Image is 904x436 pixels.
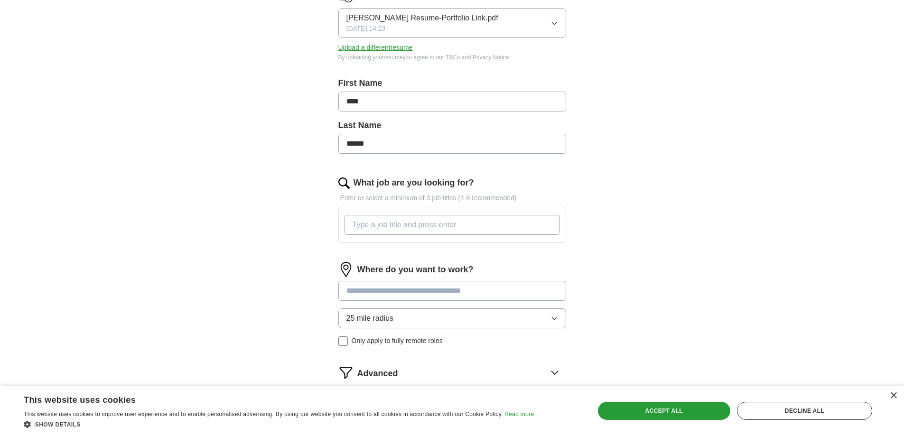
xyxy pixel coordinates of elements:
img: filter [338,365,354,380]
a: Read more, opens a new window [504,411,534,417]
span: [DATE] 14:23 [346,24,386,34]
label: Where do you want to work? [357,263,474,276]
div: By uploading your resume you agree to our and . [338,53,566,62]
input: Only apply to fully remote roles [338,336,348,346]
span: 25 mile radius [346,313,394,324]
a: T&Cs [446,54,460,61]
span: Advanced [357,367,398,380]
button: [PERSON_NAME] Resume-Portfolio Link.pdf[DATE] 14:23 [338,8,566,38]
img: search.png [338,177,350,189]
div: This website uses cookies [24,391,510,406]
button: Upload a differentresume [338,43,413,53]
button: 25 mile radius [338,308,566,328]
span: [PERSON_NAME] Resume-Portfolio Link.pdf [346,12,498,24]
div: Accept all [598,402,730,420]
span: Only apply to fully remote roles [352,336,443,346]
label: What job are you looking for? [354,176,474,189]
label: Last Name [338,119,566,132]
img: location.png [338,262,354,277]
div: Decline all [737,402,872,420]
span: This website uses cookies to improve user experience and to enable personalised advertising. By u... [24,411,503,417]
div: Show details [24,419,534,429]
input: Type a job title and press enter [345,215,560,235]
p: Enter or select a minimum of 3 job titles (4-8 recommended) [338,193,566,203]
span: Show details [35,421,81,428]
div: Close [890,392,897,399]
label: First Name [338,77,566,90]
a: Privacy Notice [473,54,509,61]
